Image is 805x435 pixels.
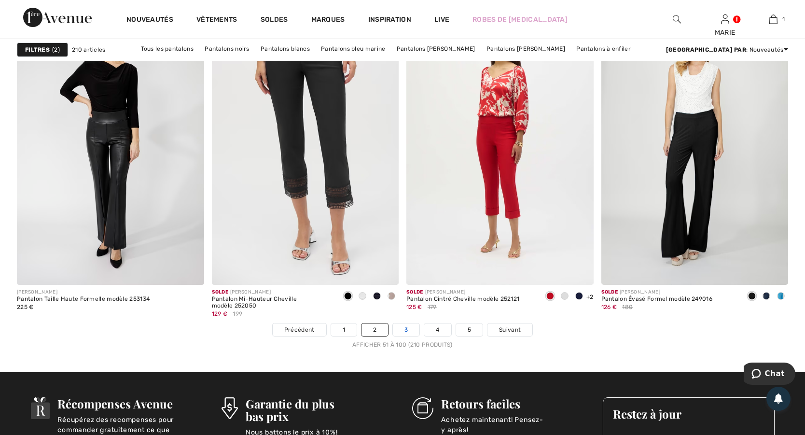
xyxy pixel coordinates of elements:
a: 5 [456,323,483,336]
a: Pantalons à enfiler [571,42,636,55]
div: Pantalon Mi-Hauteur Cheville modèle 252050 [212,296,333,309]
span: Suivant [499,325,521,334]
img: Récompenses Avenue [31,397,50,419]
img: 1ère Avenue [23,8,92,27]
div: [PERSON_NAME] [17,289,150,296]
span: 225 € [17,304,34,310]
span: 129 € [212,310,228,317]
div: Pantalon Taille Haute Formelle modèle 253134 [17,296,150,303]
iframe: Ouvre un widget dans lequel vous pouvez chatter avec l’un de nos agents [744,363,795,387]
a: Vêtements [196,15,237,26]
a: Marques [311,15,345,26]
div: Midnight Blue [572,289,586,305]
h3: Restez à jour [613,407,764,420]
img: Mon panier [769,14,777,25]
a: Pantalons blancs [256,42,315,55]
div: Black [745,289,759,305]
span: Solde [406,289,423,295]
a: Pantalons bleu marine [316,42,390,55]
a: Suivant [487,323,532,336]
img: Garantie du plus bas prix [222,397,238,419]
span: Inspiration [368,15,411,26]
span: 180 [622,303,633,311]
img: Retours faciles [412,397,434,419]
span: Solde [212,289,229,295]
span: 179 [428,303,437,311]
div: [PERSON_NAME] [601,289,713,296]
div: [PERSON_NAME] [406,289,519,296]
a: Tous les pantalons [136,42,198,55]
a: Pantalons [PERSON_NAME] [482,42,570,55]
a: 3 [393,323,419,336]
a: 1 [749,14,797,25]
h3: Retours faciles [441,397,556,410]
a: 4 [424,323,451,336]
p: Achetez maintenant! Pensez-y après! [441,415,556,434]
span: Solde [601,289,618,295]
h3: Récompenses Avenue [57,397,175,410]
div: White [557,289,572,305]
strong: Filtres [25,45,50,54]
div: Black [341,289,355,305]
div: French blue [774,289,788,305]
nav: Page navigation [17,323,788,349]
a: 1 [331,323,357,336]
a: Jambes droites [332,55,386,68]
div: : Nouveautés [666,45,788,54]
a: Précédent [273,323,326,336]
img: Mes infos [721,14,729,25]
div: Radiant red [543,289,557,305]
img: recherche [673,14,681,25]
img: Pantalon Cintré Cheville modèle 252121. Blanc [406,4,594,285]
div: Pantalon Évasé Formel modèle 249016 [601,296,713,303]
span: Précédent [284,325,315,334]
div: White [355,289,370,305]
p: Récupérez des recompenses pour commander gratuitement ce que vous aimez. [57,415,175,434]
a: Robes de [MEDICAL_DATA] [472,14,568,25]
a: Jambes larges [388,55,440,68]
a: Live [434,14,449,25]
strong: [GEOGRAPHIC_DATA] par [666,46,746,53]
img: Pantalon Évasé Formel modèle 249016. Noir [601,4,789,285]
span: 210 articles [72,45,106,54]
img: Pantalon Taille Haute Formelle modèle 253134. Noir [17,4,204,285]
div: [PERSON_NAME] [212,289,333,296]
a: Se connecter [721,14,729,24]
div: Pantalon Cintré Cheville modèle 252121 [406,296,519,303]
span: 126 € [601,304,617,310]
span: 125 € [406,304,422,310]
div: Midnight [759,289,774,305]
span: 2 [52,45,60,54]
span: +2 [586,294,594,300]
span: 199 [233,309,242,318]
img: Pantalon Mi-Hauteur Cheville modèle 252050. Blanc [212,4,399,285]
a: Pantalons [PERSON_NAME] [392,42,480,55]
a: 2 [361,323,388,336]
a: Pantalons noirs [200,42,254,55]
div: Afficher 51 à 100 (210 produits) [17,340,788,349]
a: Soldes [261,15,288,26]
a: Nouveautés [126,15,173,26]
div: Midnight Blue [370,289,384,305]
h3: Garantie du plus bas prix [246,397,366,422]
div: Parchment [384,289,399,305]
div: MARIE [701,28,749,38]
span: 1 [782,15,785,24]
